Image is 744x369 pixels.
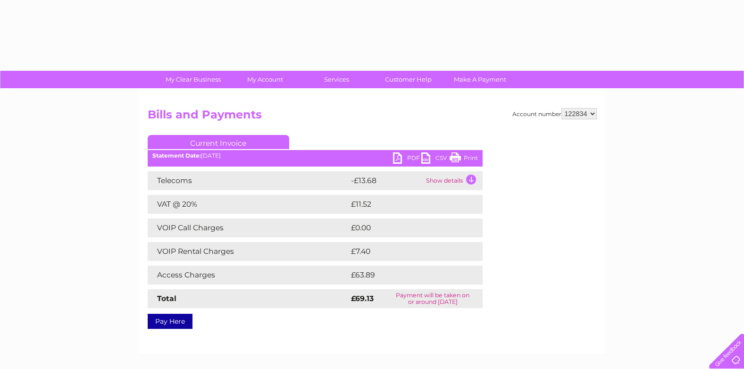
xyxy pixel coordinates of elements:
td: £7.40 [349,242,460,261]
a: Current Invoice [148,135,289,149]
td: £11.52 [349,195,461,214]
h2: Bills and Payments [148,108,597,126]
td: £63.89 [349,266,464,285]
td: VAT @ 20% [148,195,349,214]
a: Services [298,71,376,88]
td: Show details [424,171,483,190]
a: My Clear Business [154,71,232,88]
a: CSV [421,152,450,166]
a: Make A Payment [441,71,519,88]
a: PDF [393,152,421,166]
td: Telecoms [148,171,349,190]
a: Customer Help [369,71,447,88]
a: Print [450,152,478,166]
td: -£13.68 [349,171,424,190]
strong: Total [157,294,176,303]
b: Statement Date: [152,152,201,159]
div: [DATE] [148,152,483,159]
a: My Account [226,71,304,88]
td: VOIP Call Charges [148,218,349,237]
td: Access Charges [148,266,349,285]
div: Account number [512,108,597,119]
a: Pay Here [148,314,192,329]
td: £0.00 [349,218,461,237]
td: Payment will be taken on or around [DATE] [383,289,482,308]
td: VOIP Rental Charges [148,242,349,261]
strong: £69.13 [351,294,374,303]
